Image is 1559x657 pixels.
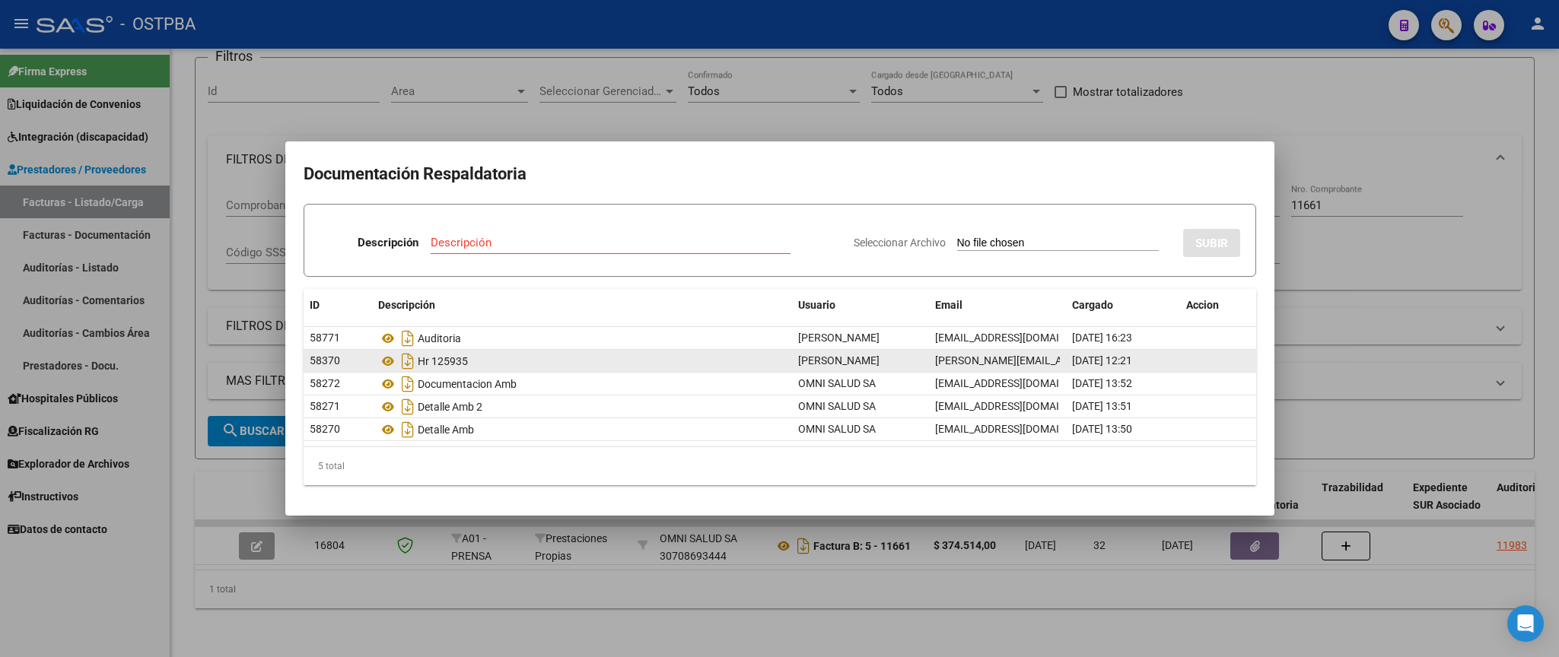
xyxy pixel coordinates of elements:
[310,354,340,367] span: 58370
[1072,423,1132,435] span: [DATE] 13:50
[378,395,786,419] div: Detalle Amb 2
[310,423,340,435] span: 58270
[378,326,786,351] div: Auditoria
[358,234,418,252] p: Descripción
[798,377,876,389] span: OMNI SALUD SA
[798,332,880,344] span: [PERSON_NAME]
[929,289,1066,322] datatable-header-cell: Email
[798,299,835,311] span: Usuario
[935,423,1104,435] span: [EMAIL_ADDRESS][DOMAIN_NAME]
[1186,299,1219,311] span: Accion
[1180,289,1256,322] datatable-header-cell: Accion
[398,417,418,442] i: Descargar documento
[935,354,1267,367] span: [PERSON_NAME][EMAIL_ADDRESS][PERSON_NAME][DOMAIN_NAME]
[304,447,1256,485] div: 5 total
[798,354,880,367] span: [PERSON_NAME]
[798,400,876,412] span: OMNI SALUD SA
[935,400,1104,412] span: [EMAIL_ADDRESS][DOMAIN_NAME]
[398,372,418,396] i: Descargar documento
[310,299,320,311] span: ID
[1072,332,1132,344] span: [DATE] 16:23
[304,289,372,322] datatable-header-cell: ID
[398,395,418,419] i: Descargar documento
[398,349,418,373] i: Descargar documento
[378,349,786,373] div: Hr 125935
[398,326,418,351] i: Descargar documento
[1195,236,1228,250] span: SUBIR
[1183,229,1240,257] button: SUBIR
[1066,289,1180,322] datatable-header-cell: Cargado
[378,372,786,396] div: Documentacion Amb
[1072,400,1132,412] span: [DATE] 13:51
[378,417,786,442] div: Detalle Amb
[1072,377,1132,389] span: [DATE] 13:52
[304,160,1256,189] h2: Documentación Respaldatoria
[935,332,1104,344] span: [EMAIL_ADDRESS][DOMAIN_NAME]
[854,236,946,249] span: Seleccionar Archivo
[378,299,435,311] span: Descripción
[310,332,340,344] span: 58771
[935,377,1104,389] span: [EMAIL_ADDRESS][DOMAIN_NAME]
[1072,354,1132,367] span: [DATE] 12:21
[935,299,962,311] span: Email
[310,377,340,389] span: 58272
[1507,605,1544,642] div: Open Intercom Messenger
[310,400,340,412] span: 58271
[372,289,792,322] datatable-header-cell: Descripción
[792,289,929,322] datatable-header-cell: Usuario
[1072,299,1113,311] span: Cargado
[798,423,876,435] span: OMNI SALUD SA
